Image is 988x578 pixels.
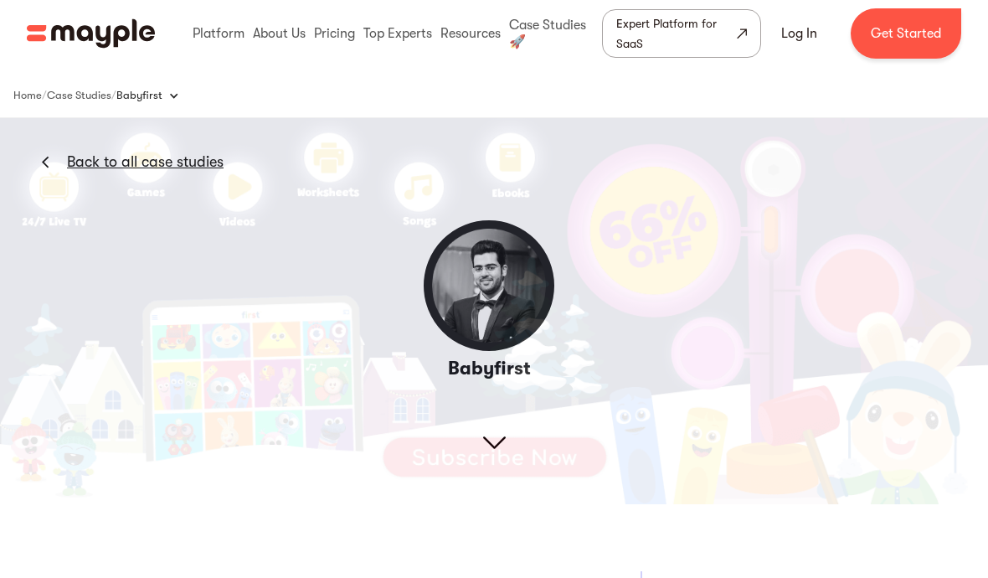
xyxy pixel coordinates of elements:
[249,7,310,60] div: About Us
[13,85,42,106] a: Home
[602,9,761,58] a: Expert Platform for SaaS
[116,79,196,112] div: Babyfirst
[42,87,47,104] div: /
[687,384,988,578] iframe: Chat Widget
[616,13,733,54] div: Expert Platform for SaaS
[436,7,505,60] div: Resources
[67,152,224,172] a: Back to all case studies
[111,87,116,104] div: /
[116,87,162,104] div: Babyfirst
[761,13,837,54] a: Log In
[359,7,436,60] div: Top Experts
[188,7,249,60] div: Platform
[310,7,359,60] div: Pricing
[851,8,961,59] a: Get Started
[27,18,155,49] img: Mayple logo
[47,85,111,106] a: Case Studies
[27,18,155,49] a: home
